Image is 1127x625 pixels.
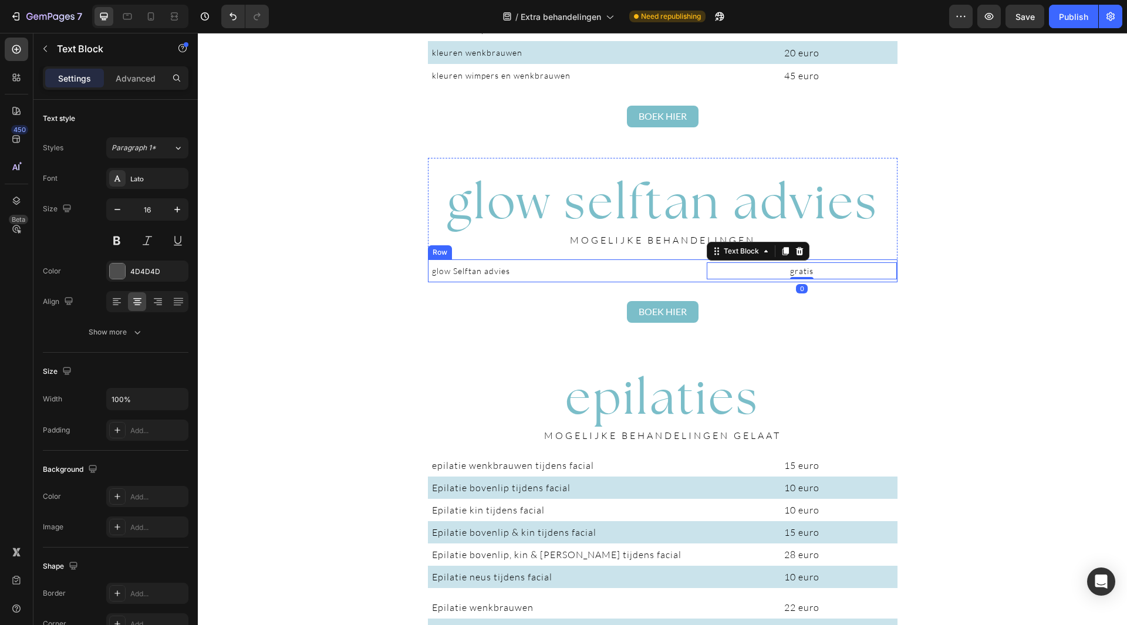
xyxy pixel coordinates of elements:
[233,424,500,441] div: Rich Text Editor. Editing area: main
[234,494,399,505] span: Epilatie bovenlip & kin tijdens facial
[57,42,157,56] p: Text Block
[441,273,489,284] span: BOEK HIER
[586,538,622,550] span: 10 euro
[58,72,91,85] p: Settings
[249,138,681,198] span: glow selftan advies
[586,494,622,505] span: 15 euro
[43,173,58,184] div: Font
[130,589,185,599] div: Add...
[234,591,312,603] span: Epilatie bovenlip
[130,522,185,533] div: Add...
[130,266,185,277] div: 4D4D4D
[234,233,312,243] span: glow Selftan advies
[43,394,62,404] div: Width
[429,268,501,290] a: BOEK HIER
[89,326,143,338] div: Show more
[372,201,558,213] span: MOGELIJKE BEHANDELINGEN
[43,266,61,276] div: Color
[586,471,622,483] span: 10 euro
[107,388,188,410] input: Auto
[9,215,28,224] div: Beta
[106,137,188,158] button: Paragraph 1*
[234,516,484,528] span: Epilatie bovenlip, kin & [PERSON_NAME] tijdens facial
[441,77,489,89] span: BOEK HIER
[198,33,1127,625] iframe: Design area
[233,229,500,246] div: Rich Text Editor. Editing area: main
[598,251,610,261] div: 0
[234,38,373,48] span: kleuren wimpers en wenkbrauwen
[43,143,63,153] div: Styles
[234,538,355,550] span: Epilatie neus tijdens facial
[43,522,63,532] div: Image
[77,9,82,23] p: 7
[234,427,396,438] span: epilatie wenkbrauwen tijdens facial
[586,449,622,461] span: 10 euro
[521,11,601,23] span: Extra behandelingen
[43,113,75,124] div: Text style
[592,233,616,243] span: gratis
[43,201,74,217] div: Size
[11,125,28,134] div: 450
[5,5,87,28] button: 7
[1087,567,1115,596] div: Open Intercom Messenger
[367,334,562,394] span: epilaties
[116,72,156,85] p: Advanced
[429,73,501,94] a: BOEK HIER
[43,364,74,380] div: Size
[43,491,61,502] div: Color
[43,322,188,343] button: Show more
[346,397,583,408] span: MOGELIJKE BEHANDELINGEN GELAAT
[43,462,100,478] div: Background
[43,294,76,310] div: Align
[586,591,622,603] span: 15 euro
[1015,12,1035,22] span: Save
[43,559,80,575] div: Shape
[232,214,252,225] div: Row
[1059,11,1088,23] div: Publish
[234,449,373,461] span: Epilatie bovenlip tijdens facial
[586,516,622,528] span: 28 euro
[1049,5,1098,28] button: Publish
[586,37,622,49] span: 45 euro
[524,213,563,224] div: Text Block
[43,425,70,435] div: Padding
[586,427,622,438] span: 15 euro
[515,11,518,23] span: /
[130,174,185,184] div: Lato
[130,425,185,436] div: Add...
[221,5,269,28] div: Undo/Redo
[43,588,66,599] div: Border
[234,471,347,483] span: Epilatie kin tijdens facial
[1005,5,1044,28] button: Save
[112,143,156,153] span: Paragraph 1*
[234,569,336,580] span: Epilatie wenkbrauwen
[586,569,622,580] span: 22 euro
[130,492,185,502] div: Add...
[641,11,701,22] span: Need republishing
